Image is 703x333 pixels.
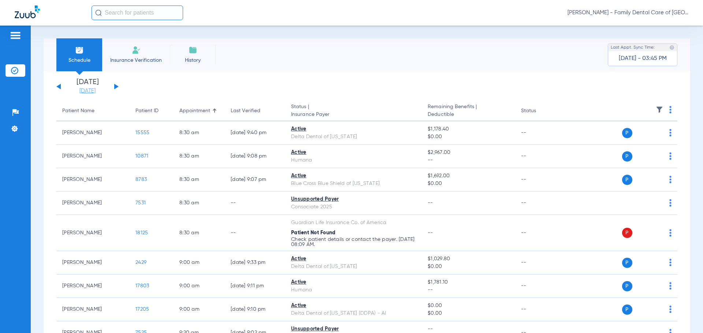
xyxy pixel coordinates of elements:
div: Patient Name [62,107,94,115]
img: group-dot-blue.svg [669,306,672,313]
td: 8:30 AM [174,121,225,145]
img: Manual Insurance Verification [132,46,141,54]
td: [PERSON_NAME] [56,168,130,192]
img: filter.svg [656,106,663,113]
img: hamburger-icon [10,31,21,40]
span: 18125 [135,230,148,235]
div: Active [291,255,416,263]
span: $0.00 [428,180,509,188]
td: 8:30 AM [174,168,225,192]
img: group-dot-blue.svg [669,152,672,160]
div: Last Verified [231,107,260,115]
td: [PERSON_NAME] [56,192,130,215]
div: Delta Dental of [US_STATE] (DDPA) - AI [291,310,416,317]
span: $0.00 [428,302,509,310]
span: 17205 [135,307,149,312]
td: -- [515,192,565,215]
td: -- [515,275,565,298]
span: History [175,57,210,64]
span: [PERSON_NAME] - Family Dental Care of [GEOGRAPHIC_DATA] [568,9,688,16]
img: group-dot-blue.svg [669,129,672,136]
span: -- [428,156,509,164]
img: last sync help info [669,45,674,50]
img: group-dot-blue.svg [669,176,672,183]
img: group-dot-blue.svg [669,229,672,236]
div: Active [291,172,416,180]
div: Active [291,302,416,310]
td: [PERSON_NAME] [56,215,130,251]
td: -- [515,168,565,192]
td: 9:00 AM [174,275,225,298]
div: Humana [291,156,416,164]
th: Status [515,101,565,121]
div: Delta Dental of [US_STATE] [291,133,416,141]
div: Unsupported Payer [291,196,416,203]
span: 7531 [135,200,146,205]
span: Insurance Payer [291,111,416,118]
div: Active [291,279,416,286]
div: Humana [291,286,416,294]
span: $1,178.40 [428,125,509,133]
img: group-dot-blue.svg [669,282,672,290]
td: 9:00 AM [174,251,225,275]
span: 10871 [135,154,148,159]
span: Deductible [428,111,509,118]
span: -- [428,230,433,235]
div: Last Verified [231,107,279,115]
span: P [622,258,632,268]
span: Schedule [62,57,97,64]
span: P [622,304,632,315]
span: $2,967.00 [428,149,509,156]
span: 2429 [135,260,146,265]
td: 9:00 AM [174,298,225,321]
div: Unsupported Payer [291,325,416,333]
td: -- [515,121,565,145]
td: -- [225,215,285,251]
td: -- [515,298,565,321]
div: Active [291,149,416,156]
span: P [622,151,632,162]
img: group-dot-blue.svg [669,199,672,207]
td: [PERSON_NAME] [56,298,130,321]
span: P [622,175,632,185]
span: P [622,228,632,238]
td: [DATE] 9:08 PM [225,145,285,168]
td: [DATE] 9:10 PM [225,298,285,321]
span: $1,781.10 [428,279,509,286]
div: Appointment [179,107,219,115]
td: -- [515,215,565,251]
span: -- [428,200,433,205]
td: 8:30 AM [174,145,225,168]
span: 15555 [135,130,149,135]
th: Remaining Benefits | [422,101,515,121]
span: $0.00 [428,263,509,270]
td: [PERSON_NAME] [56,121,130,145]
img: group-dot-blue.svg [669,106,672,113]
td: [DATE] 9:40 PM [225,121,285,145]
div: Active [291,125,416,133]
p: Check patient details or contact the payer. [DATE] 08:09 AM. [291,237,416,247]
div: Patient ID [135,107,159,115]
td: -- [225,192,285,215]
div: Patient ID [135,107,168,115]
td: [DATE] 9:11 PM [225,275,285,298]
img: Zuub Logo [15,5,40,18]
span: $0.00 [428,133,509,141]
td: [PERSON_NAME] [56,145,130,168]
th: Status | [285,101,422,121]
span: Last Appt. Sync Time: [611,44,655,51]
img: Search Icon [95,10,102,16]
td: [PERSON_NAME] [56,251,130,275]
span: P [622,128,632,138]
td: 8:30 AM [174,192,225,215]
td: [DATE] 9:33 PM [225,251,285,275]
img: History [189,46,197,54]
div: Delta Dental of [US_STATE] [291,263,416,270]
li: [DATE] [66,79,109,95]
img: group-dot-blue.svg [669,259,672,266]
a: [DATE] [66,87,109,95]
td: -- [515,251,565,275]
span: 8783 [135,177,147,182]
span: 17803 [135,283,149,288]
input: Search for patients [92,5,183,20]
